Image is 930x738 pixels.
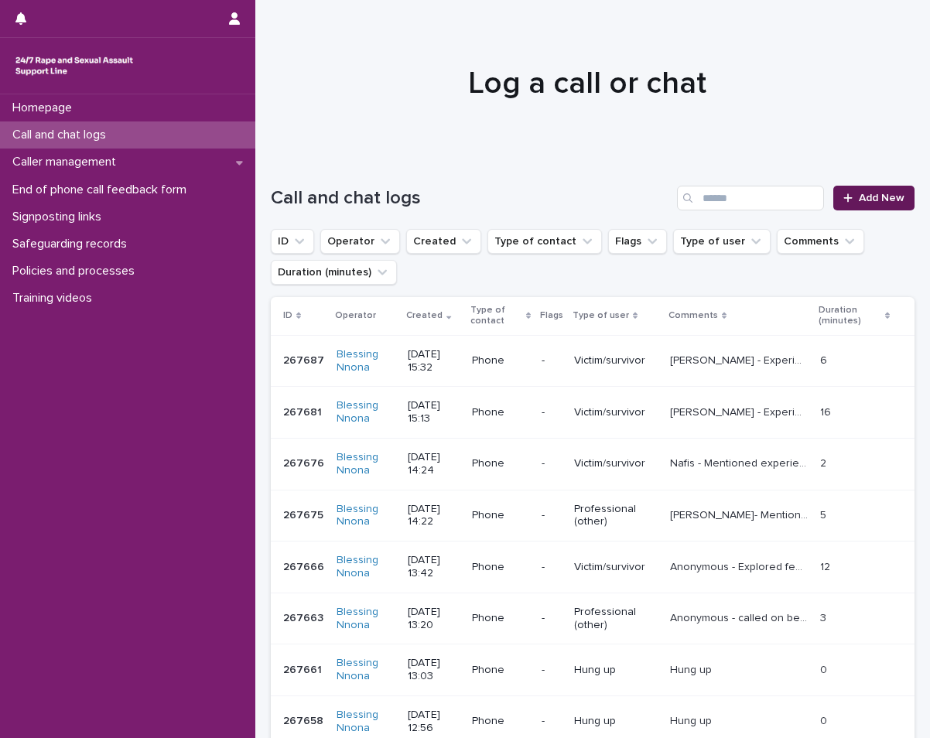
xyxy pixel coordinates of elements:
h1: Log a call or chat [271,65,903,102]
p: 267676 [283,454,327,470]
tr: 267676267676 Blessing Nnona [DATE] 14:24Phone-Victim/survivorNafis - Mentioned experienced SA, ex... [271,438,915,490]
tr: 267663267663 Blessing Nnona [DATE] 13:20Phone-Professional (other)Anonymous - called on behalf of... [271,593,915,644]
p: [DATE] 13:03 [408,657,460,683]
tr: 267675267675 Blessing Nnona [DATE] 14:22Phone-Professional (other)[PERSON_NAME]- Mentioned that t... [271,490,915,542]
p: Type of user [573,307,629,324]
button: Type of user [673,229,771,254]
p: - [542,509,562,522]
p: [DATE] 15:32 [408,348,460,374]
p: Nick- Mentioned that their client experienced SV, provided information, explored feelings. [670,506,811,522]
p: Anonymous - Explored feelings, call ended abruptly. [670,558,811,574]
p: Phone [472,354,529,367]
p: - [542,612,562,625]
a: Blessing Nnona [337,554,395,580]
p: Professional (other) [574,503,658,529]
p: Laura - Experienced SV, explored feelings, provided emotional support. call ended abruptly. [670,351,811,367]
p: Victim/survivor [574,457,658,470]
p: [DATE] 13:20 [408,606,460,632]
p: 3 [820,609,829,625]
button: ID [271,229,314,254]
p: Comments [668,307,718,324]
p: Victim/survivor [574,406,658,419]
button: Created [406,229,481,254]
p: Katie - Experienced SV, explored feelings, provided emotional support, discussed flashbacks. Netw... [670,403,811,419]
p: Nafis - Mentioned experienced SA, explored feelings, empowered, call ended abruptly [670,454,811,470]
p: Type of contact [470,302,522,330]
p: - [542,664,562,677]
p: Homepage [6,101,84,115]
tr: 267661267661 Blessing Nnona [DATE] 13:03Phone-Hung upHung upHung up 00 [271,644,915,696]
p: ID [283,307,292,324]
p: - [542,457,562,470]
a: Blessing Nnona [337,348,395,374]
a: Blessing Nnona [337,606,395,632]
p: Call and chat logs [6,128,118,142]
p: 0 [820,712,830,728]
p: Policies and processes [6,264,147,278]
p: Hung up [670,661,715,677]
a: Blessing Nnona [337,657,395,683]
p: Professional (other) [574,606,658,632]
input: Search [677,186,824,210]
p: Phone [472,561,529,574]
p: 267681 [283,403,325,419]
p: 2 [820,454,829,470]
p: Victim/survivor [574,354,658,367]
tr: 267681267681 Blessing Nnona [DATE] 15:13Phone-Victim/survivor[PERSON_NAME] - Experienced SV, expl... [271,387,915,439]
button: Type of contact [487,229,602,254]
button: Flags [608,229,667,254]
p: 6 [820,351,830,367]
a: Add New [833,186,915,210]
p: Phone [472,457,529,470]
p: - [542,715,562,728]
a: Blessing Nnona [337,399,395,425]
p: Signposting links [6,210,114,224]
button: Operator [320,229,400,254]
p: Flags [540,307,563,324]
tr: 267666267666 Blessing Nnona [DATE] 13:42Phone-Victim/survivorAnonymous - Explored feelings, call ... [271,542,915,593]
a: Blessing Nnona [337,709,395,735]
p: - [542,354,562,367]
p: Phone [472,406,529,419]
p: Operator [335,307,376,324]
p: [DATE] 12:56 [408,709,460,735]
h1: Call and chat logs [271,187,671,210]
p: - [542,406,562,419]
p: 12 [820,558,833,574]
p: Created [406,307,443,324]
p: 16 [820,403,834,419]
p: End of phone call feedback form [6,183,199,197]
p: Caller management [6,155,128,169]
tr: 267687267687 Blessing Nnona [DATE] 15:32Phone-Victim/survivor[PERSON_NAME] - Experienced SV, expl... [271,335,915,387]
a: Blessing Nnona [337,451,395,477]
p: 5 [820,506,829,522]
p: Safeguarding records [6,237,139,251]
p: 267663 [283,609,327,625]
p: 267675 [283,506,327,522]
p: Hung up [574,715,658,728]
button: Comments [777,229,864,254]
p: Phone [472,509,529,522]
p: [DATE] 13:42 [408,554,460,580]
p: 267661 [283,661,325,677]
img: rhQMoQhaT3yELyF149Cw [12,50,136,81]
p: Victim/survivor [574,561,658,574]
p: Duration (minutes) [819,302,880,330]
p: Anonymous - called on behalf of their client. provided information [670,609,811,625]
p: Phone [472,715,529,728]
p: Hung up [574,664,658,677]
a: Blessing Nnona [337,503,395,529]
p: 267687 [283,351,327,367]
p: - [542,561,562,574]
p: [DATE] 14:24 [408,451,460,477]
p: [DATE] 14:22 [408,503,460,529]
button: Duration (minutes) [271,260,397,285]
p: Hung up [670,712,715,728]
p: 267658 [283,712,327,728]
p: [DATE] 15:13 [408,399,460,425]
p: Phone [472,612,529,625]
p: Phone [472,664,529,677]
p: 0 [820,661,830,677]
p: 267666 [283,558,327,574]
